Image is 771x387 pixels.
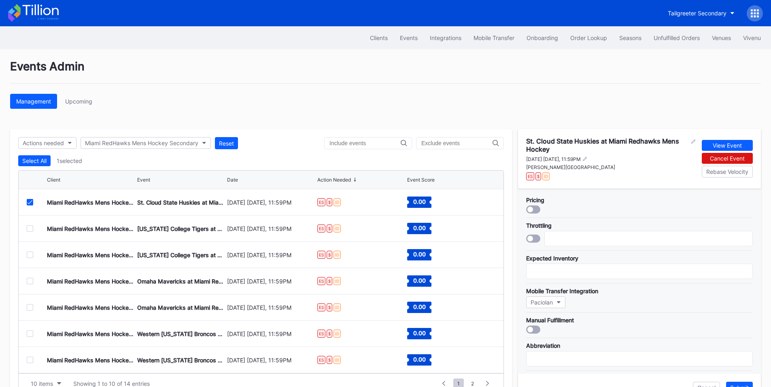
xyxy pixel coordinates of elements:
[137,278,225,285] div: Omaha Mavericks at Miami Redhawks Mens Hockey
[47,225,135,232] div: Miami RedHawks Mens Hockey Secondary
[542,172,550,180] div: ID
[47,252,135,258] div: Miami RedHawks Mens Hockey Secondary
[327,356,332,364] div: $
[137,177,150,183] div: Event
[47,278,135,285] div: Miami RedHawks Mens Hockey Secondary
[219,140,234,147] div: Reset
[73,380,150,387] div: Showing 1 to 10 of 14 entries
[227,304,315,311] div: [DATE] [DATE], 11:59PM
[737,30,767,45] a: Vivenu
[317,330,325,338] div: ES
[743,34,761,41] div: Vivenu
[227,177,238,183] div: Date
[47,177,60,183] div: Client
[47,330,135,337] div: Miami RedHawks Mens Hockey Secondary
[526,222,753,229] div: Throttling
[10,59,761,84] div: Events Admin
[333,303,341,311] div: ID
[59,94,98,109] button: Upcoming
[18,155,51,166] button: Select All
[57,157,82,164] div: 1 selected
[317,277,325,285] div: ES
[535,172,541,180] div: $
[526,164,696,170] div: [PERSON_NAME][GEOGRAPHIC_DATA]
[137,357,225,364] div: Western [US_STATE] Broncos at Miami Redhawks Mens Hockey
[413,356,426,363] text: 0.00
[364,30,394,45] button: Clients
[526,296,565,308] button: Paciolan
[317,303,325,311] div: ES
[421,140,493,146] input: Exclude events
[333,356,341,364] div: ID
[333,224,341,233] div: ID
[413,251,426,258] text: 0.00
[526,255,753,262] div: Expected Inventory
[137,330,225,337] div: Western [US_STATE] Broncos at Miami Redhawks Mens Hockey
[317,177,351,183] div: Action Needed
[47,199,135,206] div: Miami RedHawks Mens Hockey Secondary
[227,330,315,337] div: [DATE] [DATE], 11:59PM
[317,356,325,364] div: ES
[424,30,467,45] a: Integrations
[527,34,558,41] div: Onboarding
[85,140,198,146] div: Miami RedHawks Mens Hockey Secondary
[18,137,76,149] button: Actions needed
[227,252,315,258] div: [DATE] [DATE], 11:59PM
[31,380,53,387] div: 10 items
[413,198,426,205] text: 0.00
[215,137,238,149] button: Reset
[413,224,426,231] text: 0.00
[526,342,753,349] div: Abbreviation
[702,166,753,178] button: Rebase Velocity
[712,34,731,41] div: Venues
[47,357,135,364] div: Miami RedHawks Mens Hockey Secondary
[327,303,332,311] div: $
[317,198,325,206] div: ES
[65,98,92,105] div: Upcoming
[706,30,737,45] button: Venues
[710,155,745,162] div: Cancel Event
[526,156,581,162] div: [DATE] [DATE], 11:59PM
[702,140,753,151] button: View Event
[413,277,426,284] text: 0.00
[327,198,332,206] div: $
[370,34,388,41] div: Clients
[327,277,332,285] div: $
[413,330,426,336] text: 0.00
[137,225,225,232] div: [US_STATE] College Tigers at Miami Redhawks Mens Hockey
[327,330,332,338] div: $
[333,277,341,285] div: ID
[317,224,325,233] div: ES
[702,153,753,164] button: Cancel Event
[22,157,47,164] div: Select All
[706,168,748,175] div: Rebase Velocity
[520,30,564,45] button: Onboarding
[329,140,401,146] input: Include events
[333,330,341,338] div: ID
[137,252,225,258] div: [US_STATE] College Tigers at Miami Redhawks Mens Hockey
[654,34,700,41] div: Unfulfilled Orders
[474,34,514,41] div: Mobile Transfer
[317,251,325,259] div: ES
[327,251,332,259] div: $
[526,288,753,294] div: Mobile Transfer Integration
[662,6,741,21] button: Tailgreeter Secondary
[400,34,418,41] div: Events
[23,140,64,146] div: Actions needed
[648,30,706,45] button: Unfulfilled Orders
[333,251,341,259] div: ID
[333,198,341,206] div: ID
[327,224,332,233] div: $
[467,30,520,45] button: Mobile Transfer
[526,197,753,203] div: Pricing
[394,30,424,45] button: Events
[619,34,641,41] div: Seasons
[564,30,613,45] button: Order Lookup
[413,303,426,310] text: 0.00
